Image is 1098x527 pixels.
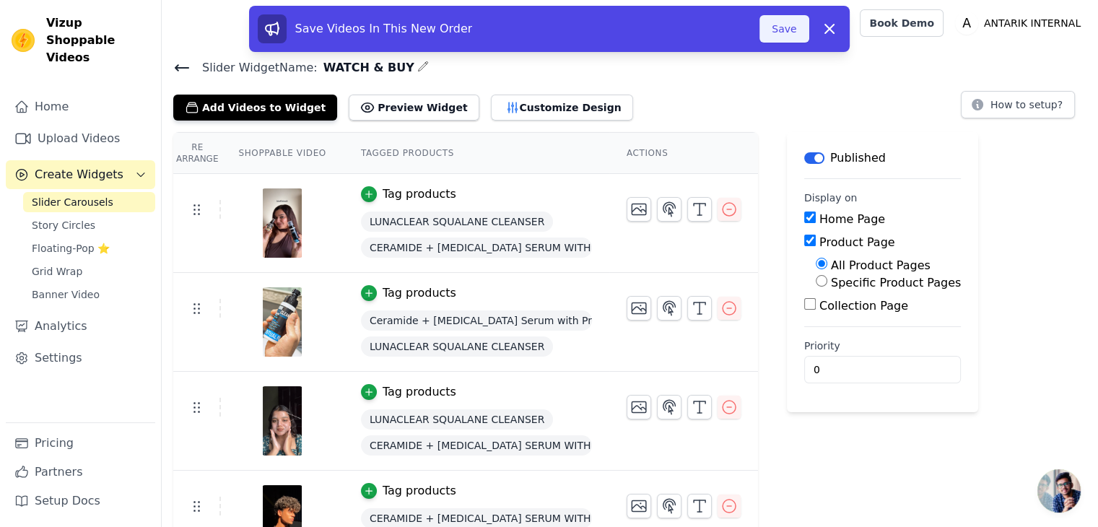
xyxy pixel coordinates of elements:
[173,133,221,174] th: Re Arrange
[361,284,456,302] button: Tag products
[961,101,1075,115] a: How to setup?
[819,299,908,313] label: Collection Page
[191,59,318,77] span: Slider Widget Name:
[1037,469,1081,513] div: Open chat
[32,264,82,279] span: Grid Wrap
[361,409,553,430] span: LUNACLEAR SQUALANE CLEANSER
[361,212,553,232] span: LUNACLEAR SQUALANE CLEANSER
[830,149,886,167] p: Published
[23,261,155,282] a: Grid Wrap
[344,133,609,174] th: Tagged Products
[383,186,456,203] div: Tag products
[609,133,758,174] th: Actions
[491,95,633,121] button: Customize Design
[23,284,155,305] a: Banner Video
[32,287,100,302] span: Banner Video
[23,238,155,258] a: Floating-Pop ⭐
[627,494,651,518] button: Change Thumbnail
[819,235,895,249] label: Product Page
[262,386,302,456] img: vizup-images-2c2c.jpg
[6,429,155,458] a: Pricing
[32,241,110,256] span: Floating-Pop ⭐
[35,166,123,183] span: Create Widgets
[804,339,961,353] label: Priority
[831,276,961,289] label: Specific Product Pages
[295,22,473,35] span: Save Videos In This New Order
[262,287,302,357] img: vizup-images-c649.jpg
[383,482,456,500] div: Tag products
[627,197,651,222] button: Change Thumbnail
[804,191,858,205] legend: Display on
[6,487,155,515] a: Setup Docs
[961,91,1075,118] button: How to setup?
[361,435,592,456] span: CERAMIDE + [MEDICAL_DATA] SERUM WITH PRO-[MEDICAL_DATA]
[173,95,337,121] button: Add Videos to Widget
[361,310,592,331] span: Ceramide + [MEDICAL_DATA] Serum with Pro-[MEDICAL_DATA]
[23,215,155,235] a: Story Circles
[627,395,651,419] button: Change Thumbnail
[32,195,113,209] span: Slider Carousels
[361,482,456,500] button: Tag products
[6,344,155,373] a: Settings
[6,160,155,189] button: Create Widgets
[361,383,456,401] button: Tag products
[221,133,343,174] th: Shoppable Video
[262,188,302,258] img: reel-preview-bet2rm-tv.myshopify.com-3730746639410567203_43649794123.jpeg
[32,218,95,232] span: Story Circles
[6,92,155,121] a: Home
[819,212,885,226] label: Home Page
[318,59,414,77] span: WATCH & BUY
[417,58,429,77] div: Edit Name
[6,458,155,487] a: Partners
[627,296,651,321] button: Change Thumbnail
[383,284,456,302] div: Tag products
[383,383,456,401] div: Tag products
[361,238,592,258] span: CERAMIDE + [MEDICAL_DATA] SERUM WITH PRO-[MEDICAL_DATA]
[759,15,809,43] button: Save
[831,258,931,272] label: All Product Pages
[6,124,155,153] a: Upload Videos
[361,186,456,203] button: Tag products
[361,336,553,357] span: LUNACLEAR SQUALANE CLEANSER
[6,312,155,341] a: Analytics
[23,192,155,212] a: Slider Carousels
[349,95,479,121] button: Preview Widget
